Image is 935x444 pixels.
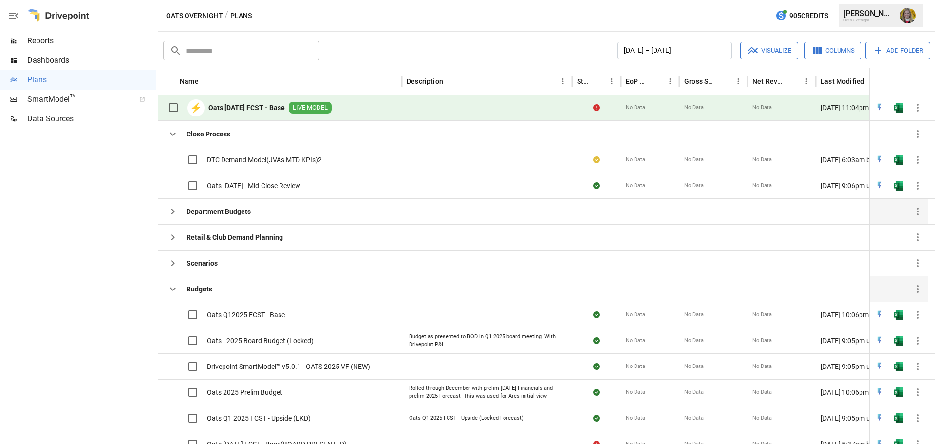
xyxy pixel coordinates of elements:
span: No Data [626,182,645,190]
button: Sort [786,75,800,88]
span: Oats 2025 Prelim Budget [207,387,282,397]
span: Oats Q1 2025 FCST - Upside (LKD) [207,413,311,423]
div: Open in Quick Edit [875,413,884,423]
span: Data Sources [27,113,156,125]
span: Oats Q12025 FCST - Base [207,310,285,320]
button: Description column menu [556,75,570,88]
div: EoP Cash [626,77,649,85]
span: No Data [752,182,772,190]
span: No Data [752,414,772,422]
span: Oats [DATE] - Mid-Close Review [207,181,300,191]
div: Sync complete [593,310,600,320]
span: No Data [684,104,704,112]
div: [PERSON_NAME] [843,9,894,18]
div: Description [407,77,443,85]
div: Open in Quick Edit [875,336,884,346]
button: Oats Overnight [166,10,223,22]
button: Sort [865,75,879,88]
span: Dashboards [27,55,156,66]
img: Jackie Ghantous [900,8,916,23]
span: No Data [752,363,772,370]
img: excel-icon.76473adf.svg [894,336,903,346]
div: Open in Quick Edit [875,362,884,371]
img: quick-edit-flash.b8aec18c.svg [875,413,884,423]
button: [DATE] – [DATE] [617,42,732,59]
div: Budget as presented to BOD in Q1 2025 board meeting. With Drivepoint P&L [409,333,565,348]
img: excel-icon.76473adf.svg [894,181,903,191]
div: Open in Excel [894,181,903,191]
div: Rolled through December with prelim [DATE] Financials and prelim 2025 Forecast- This was used for... [409,385,565,400]
div: Open in Excel [894,413,903,423]
span: No Data [684,156,704,164]
span: No Data [752,388,772,396]
div: Open in Excel [894,155,903,165]
img: quick-edit-flash.b8aec18c.svg [875,155,884,165]
span: No Data [684,363,704,370]
div: Open in Quick Edit [875,103,884,113]
button: Jackie Ghantous [894,2,921,29]
img: excel-icon.76473adf.svg [894,103,903,113]
span: Plans [27,74,156,86]
button: Gross Sales column menu [731,75,745,88]
img: quick-edit-flash.b8aec18c.svg [875,336,884,346]
b: Retail & Club Demand Planning [187,232,283,242]
span: No Data [626,337,645,345]
img: excel-icon.76473adf.svg [894,387,903,397]
div: Open in Excel [894,387,903,397]
div: Sync complete [593,387,600,397]
span: No Data [626,104,645,112]
div: Open in Excel [894,103,903,113]
button: 905Credits [771,7,832,25]
img: excel-icon.76473adf.svg [894,362,903,371]
div: Error during sync. [593,103,600,113]
img: excel-icon.76473adf.svg [894,413,903,423]
span: No Data [684,414,704,422]
button: Sort [591,75,605,88]
button: Sort [200,75,213,88]
span: Reports [27,35,156,47]
span: No Data [752,311,772,319]
img: quick-edit-flash.b8aec18c.svg [875,310,884,320]
div: Open in Excel [894,336,903,346]
span: Oats - 2025 Board Budget (Locked) [207,336,314,346]
span: ™ [70,92,76,104]
img: excel-icon.76473adf.svg [894,155,903,165]
div: Gross Sales [684,77,717,85]
span: Drivepoint SmartModel™ v5.0.1 - OATS 2025 VF (NEW) [207,362,370,371]
div: Open in Quick Edit [875,387,884,397]
img: quick-edit-flash.b8aec18c.svg [875,103,884,113]
b: Scenarios [187,258,218,268]
div: Your plan has changes in Excel that are not reflected in the Drivepoint Data Warehouse, select "S... [593,155,600,165]
div: ⚡ [187,99,205,116]
button: EoP Cash column menu [663,75,677,88]
button: Net Revenue column menu [800,75,813,88]
button: Sort [650,75,663,88]
span: No Data [626,363,645,370]
span: No Data [626,388,645,396]
span: No Data [752,104,772,112]
button: Status column menu [605,75,618,88]
span: DTC Demand Model(JVAs MTD KPIs)2 [207,155,322,165]
div: / [225,10,228,22]
span: 905 Credits [789,10,828,22]
span: SmartModel [27,94,129,105]
div: Sync complete [593,413,600,423]
span: No Data [626,414,645,422]
b: Oats [DATE] FCST - Base [208,103,285,113]
div: Oats Q1 2025 FCST - Upside (Locked Forecast) [409,414,524,422]
span: LIVE MODEL [289,103,332,113]
div: Last Modified [821,77,864,85]
b: Budgets [187,284,212,294]
img: quick-edit-flash.b8aec18c.svg [875,362,884,371]
div: Open in Quick Edit [875,155,884,165]
img: excel-icon.76473adf.svg [894,310,903,320]
div: Oats Overnight [843,18,894,22]
div: Open in Quick Edit [875,181,884,191]
span: No Data [752,156,772,164]
span: No Data [626,311,645,319]
b: Department Budgets [187,207,251,216]
img: quick-edit-flash.b8aec18c.svg [875,387,884,397]
div: Sync complete [593,181,600,191]
div: Status [577,77,590,85]
div: Sync complete [593,362,600,371]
